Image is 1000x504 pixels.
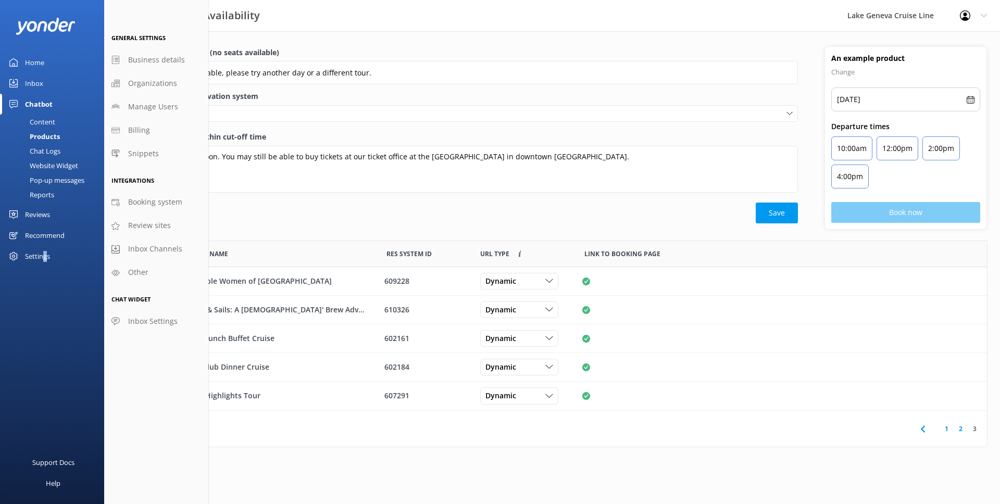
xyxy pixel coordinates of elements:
button: Save [756,203,798,223]
label: Message if no availability (no seats available) [118,47,798,58]
div: Chatbot [25,94,53,115]
span: Integrations [111,177,154,184]
div: row [117,382,987,410]
span: Dynamic [485,390,522,402]
span: Inbox Settings [128,316,178,327]
div: Settings [25,246,50,267]
div: row [117,324,987,353]
p: [DATE] [837,93,860,106]
div: Website Widget [6,158,78,173]
span: Res System ID [386,249,432,259]
a: Manage Users [104,95,208,119]
textarea: This tour is departing soon. You may still be able to buy tickets at our ticket office at the [GE... [118,146,798,193]
div: 609228 [384,275,467,287]
a: Other [104,261,208,284]
a: Inbox Channels [104,237,208,261]
p: Twilight Highlights Tour [175,390,260,402]
p: 2:00pm [928,142,954,155]
span: Dynamic [485,333,522,344]
div: 602161 [384,333,467,344]
a: Billing [104,119,208,142]
input: Enter a message [118,61,798,84]
a: Products [6,129,104,144]
label: Message if requesting within cut-off time [118,131,798,143]
p: Supper Club Dinner Cruise [175,361,269,373]
a: Pop-up messages [6,173,104,187]
div: Reviews [25,204,50,225]
a: Website Widget [6,158,104,173]
span: Business details [128,54,185,66]
a: Snippets [104,142,208,166]
span: Link to booking page [480,249,509,259]
label: Cutoff time in your reservation system [118,91,798,102]
div: Products [6,129,60,144]
div: Pop-up messages [6,173,84,187]
div: grid [117,267,987,410]
div: Help [46,473,60,494]
div: Reports [6,187,54,202]
div: 602184 [384,361,467,373]
span: Billing [128,124,150,136]
a: Organizations [104,72,208,95]
a: Inbox Settings [104,310,208,333]
span: Snippets [128,148,159,159]
span: Organizations [128,78,177,89]
span: Dynamic [485,275,522,287]
a: Content [6,115,104,129]
p: She Sips & Sails: A [DEMOGRAPHIC_DATA]' Brew Adventure [175,304,367,316]
div: row [117,267,987,296]
span: Booking system [128,196,182,208]
div: Content [6,115,55,129]
p: Remarkable Women of [GEOGRAPHIC_DATA] [175,275,332,287]
a: 2 [954,424,968,434]
p: Departure times [831,121,980,132]
div: row [117,353,987,382]
div: 610326 [384,304,467,316]
a: 1 [940,424,954,434]
div: Inbox [25,73,43,94]
p: [DATE] Brunch Buffet Cruise [175,333,274,344]
a: Booking system [104,191,208,214]
h4: An example product [831,53,980,64]
span: General Settings [111,34,166,42]
a: 3 [968,424,982,434]
div: Support Docs [32,452,74,473]
a: Business details [104,48,208,72]
div: Chat Logs [6,144,60,158]
img: yonder-white-logo.png [16,18,76,35]
div: Home [25,52,44,73]
span: Inbox Channels [128,243,182,255]
span: Dynamic [485,361,522,373]
div: Recommend [25,225,65,246]
p: 12:00pm [882,142,913,155]
span: Link to booking page [584,249,660,259]
a: Review sites [104,214,208,237]
span: Review sites [128,220,171,231]
div: row [117,296,987,324]
div: 607291 [384,390,467,402]
span: Dynamic [485,304,522,316]
p: 10:00am [837,142,867,155]
p: 4:00pm [837,170,863,183]
span: Manage Users [128,101,178,112]
span: Chat Widget [111,295,151,303]
span: Other [128,267,148,278]
p: Change [831,66,980,78]
a: Reports [6,187,104,202]
a: Chat Logs [6,144,104,158]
